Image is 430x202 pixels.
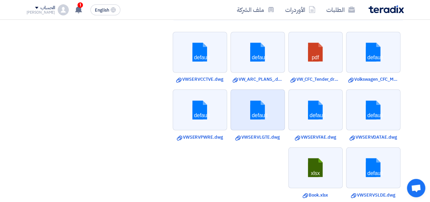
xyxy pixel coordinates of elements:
[95,8,109,13] span: English
[90,4,120,15] button: English
[233,134,283,140] a: VWSERVLGTE.dwg
[321,2,360,18] a: الطلبات
[368,5,404,13] img: Teradix logo
[27,11,55,14] div: [PERSON_NAME]
[175,134,225,140] a: VWSERVPWRE.dwg
[348,134,398,140] a: VWSERVDATAE.dwg
[290,191,341,198] a: Book.xlsx
[40,5,55,11] div: الحساب
[233,76,283,83] a: VW_ARC_PLANS_.dwg
[78,2,83,8] span: 1
[348,76,398,83] a: Volkswagen_CFC_Mech_service_area.dwg
[290,134,341,140] a: VWSERVFAE.dwg
[280,2,321,18] a: الأوردرات
[407,179,425,197] a: دردشة مفتوحة
[348,191,398,198] a: VWSERVSLDE.dwg
[231,2,280,18] a: ملف الشركة
[290,76,341,83] a: VW_CFC_Tender_drawings.pdf
[175,76,225,83] a: VWSERVCCTVE.dwg
[58,4,69,15] img: profile_test.png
